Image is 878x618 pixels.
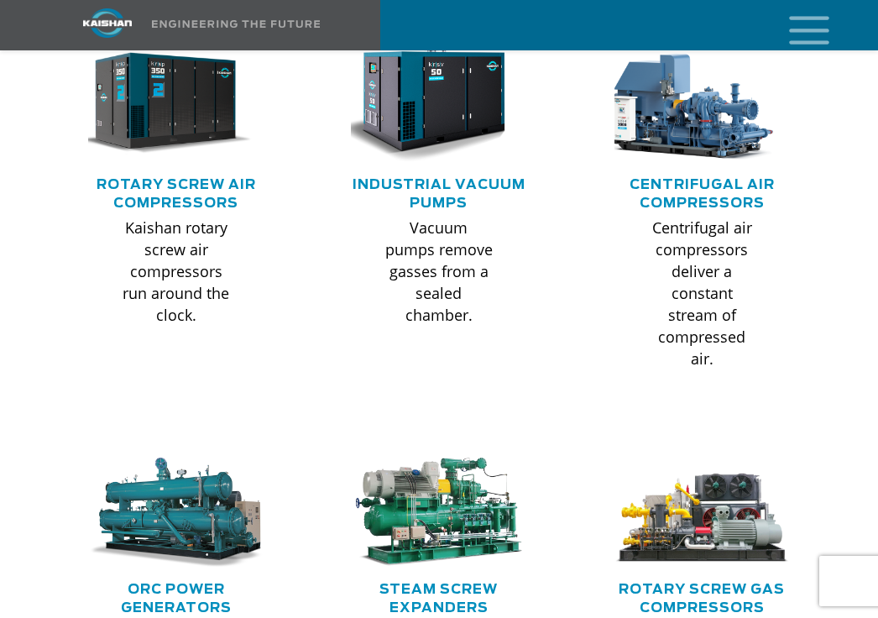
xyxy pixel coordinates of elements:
img: machine [351,458,527,568]
img: krsv50 [338,45,515,163]
img: machine [88,458,264,568]
a: Rotary Screw Air Compressors [97,178,256,210]
div: thumb-centrifugal-compressor [614,45,790,163]
img: Engineering the future [152,20,320,28]
p: Vacuum pumps remove gasses from a sealed chamber. [384,217,493,326]
img: thumb-centrifugal-compressor [602,45,778,163]
div: krsv50 [351,45,526,163]
p: Kaishan rotary screw air compressors run around the clock. [122,217,230,326]
a: mobile menu [782,11,811,39]
a: Industrial Vacuum Pumps [353,178,525,210]
a: Centrifugal Air Compressors [630,178,775,210]
img: kaishan logo [44,8,170,38]
img: krsp350 [76,45,252,163]
a: Steam Screw Expanders [379,583,498,615]
div: machine [614,458,790,568]
div: machine [351,458,526,568]
div: krsp350 [88,45,264,163]
a: ORC Power Generators [121,583,232,615]
img: machine [614,458,791,568]
p: Centrifugal air compressors deliver a constant stream of compressed air. [648,217,756,369]
a: Rotary Screw Gas Compressors [619,583,785,615]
